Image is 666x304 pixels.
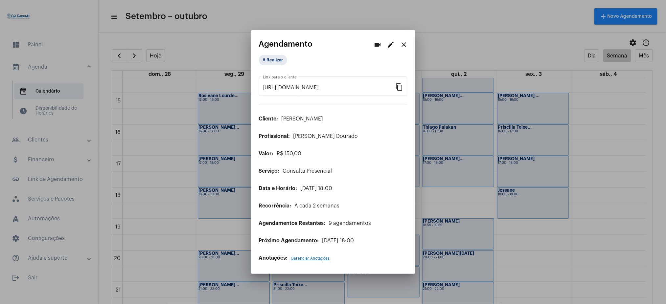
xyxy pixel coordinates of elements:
span: Anotações: [259,255,288,261]
span: Agendamentos Restantes: [259,221,326,226]
mat-chip: A Realizar [259,55,287,65]
span: Data e Horário: [259,186,297,191]
span: [PERSON_NAME] Dourado [293,134,358,139]
span: Cliente: [259,116,278,121]
span: Profissional: [259,134,290,139]
span: [PERSON_NAME] [282,116,323,121]
span: Agendamento [259,40,313,48]
span: Recorrência: [259,203,291,208]
span: [DATE] 18:00 [301,186,333,191]
mat-icon: content_copy [396,83,403,91]
span: 9 agendamentos [329,221,371,226]
span: A cada 2 semanas [295,203,340,208]
span: Valor: [259,151,274,156]
span: Próximo Agendamento: [259,238,319,243]
span: Consulta Presencial [283,168,332,174]
span: Serviço: [259,168,280,174]
mat-icon: close [400,41,408,49]
span: R$ 150,00 [277,151,302,156]
span: Gerenciar Anotações [291,256,330,260]
mat-icon: videocam [374,41,382,49]
span: [DATE] 18:00 [322,238,354,243]
mat-icon: edit [387,41,395,49]
input: Link [263,85,396,91]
